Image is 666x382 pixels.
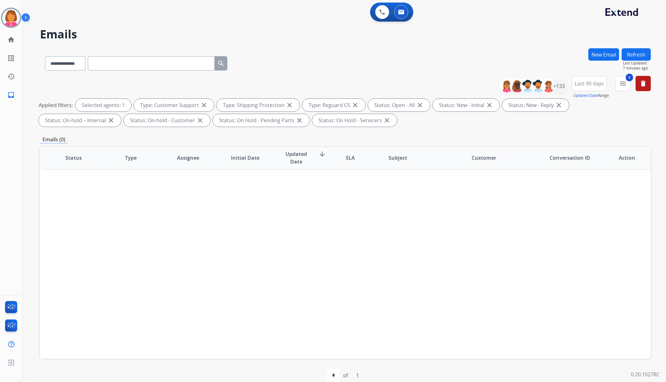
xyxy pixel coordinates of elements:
[416,101,424,109] mat-icon: close
[65,154,82,162] span: Status
[573,93,609,98] span: Range
[351,369,364,382] div: 1
[75,99,131,111] div: Selected agents: 1
[217,99,300,111] div: Type: Shipping Protection
[639,80,647,87] mat-icon: delete
[125,154,137,162] span: Type
[200,101,208,109] mat-icon: close
[296,117,303,124] mat-icon: close
[622,48,651,61] button: Refresh
[388,154,407,162] span: Subject
[346,154,355,162] span: SLA
[573,93,598,98] button: Updated Date
[550,154,590,162] span: Conversation ID
[593,147,651,169] th: Action
[279,150,313,165] span: Updated Date
[7,73,15,80] mat-icon: history
[231,154,259,162] span: Initial Date
[343,372,348,379] div: of
[351,101,359,109] mat-icon: close
[7,36,15,44] mat-icon: home
[555,101,563,109] mat-icon: close
[213,114,310,127] div: Status: On Hold - Pending Parts
[626,74,633,81] span: 4
[2,9,20,27] img: avatar
[383,117,391,124] mat-icon: close
[7,54,15,62] mat-icon: list_alt
[623,66,651,71] span: 7 minutes ago
[177,154,199,162] span: Assignee
[40,136,68,144] p: Emails (0)
[39,114,121,127] div: Status: On-hold – Internal
[631,371,660,378] p: 0.20.1027RC
[312,114,397,127] div: Status: On Hold - Servicers
[196,117,204,124] mat-icon: close
[286,101,293,109] mat-icon: close
[302,99,365,111] div: Type: Reguard CS
[502,99,569,111] div: Status: New - Reply
[318,150,326,158] mat-icon: arrow_downward
[368,99,430,111] div: Status: Open - All
[572,76,607,91] button: Last 90 days
[552,78,567,94] div: +133
[433,99,499,111] div: Status: New - Initial
[39,101,73,109] p: Applied filters:
[486,101,493,109] mat-icon: close
[134,99,214,111] div: Type: Customer Support
[7,91,15,99] mat-icon: inbox
[40,28,651,41] h2: Emails
[619,80,627,87] mat-icon: menu
[107,117,115,124] mat-icon: close
[124,114,210,127] div: Status: On-hold - Customer
[588,48,619,61] button: New Email
[575,82,604,85] span: Last 90 days
[472,154,496,162] span: Customer
[217,60,225,67] mat-icon: search
[615,76,630,91] button: 4
[623,61,651,66] span: Last Updated:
